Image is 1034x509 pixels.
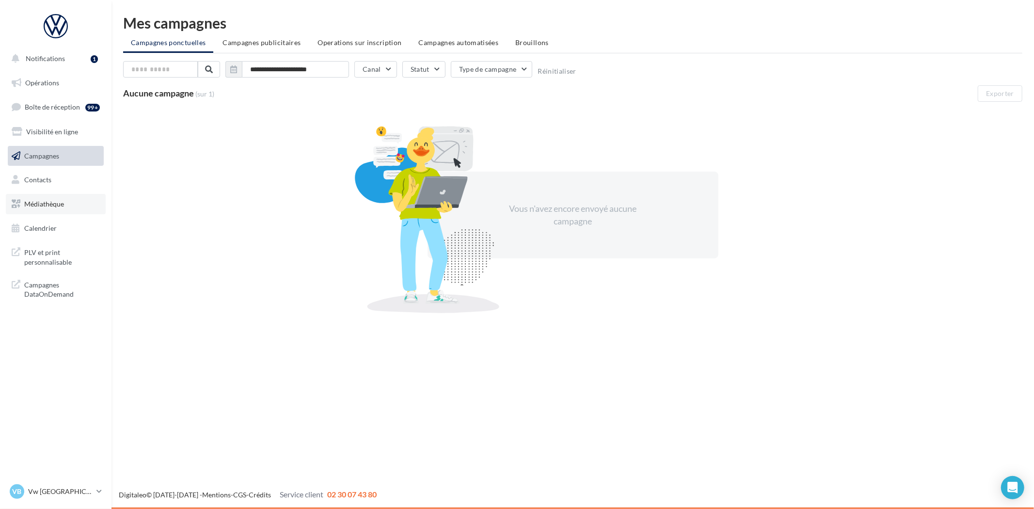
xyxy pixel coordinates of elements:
[515,38,549,47] span: Brouillons
[249,491,271,499] a: Crédits
[6,48,102,69] button: Notifications 1
[24,224,57,232] span: Calendrier
[223,38,301,47] span: Campagnes publicitaires
[25,79,59,87] span: Opérations
[119,491,377,499] span: © [DATE]-[DATE] - - -
[327,490,377,499] span: 02 30 07 43 80
[24,175,51,184] span: Contacts
[490,203,656,227] div: Vous n'avez encore envoyé aucune campagne
[354,61,397,78] button: Canal
[202,491,231,499] a: Mentions
[419,38,499,47] span: Campagnes automatisées
[24,200,64,208] span: Médiathèque
[402,61,445,78] button: Statut
[280,490,323,499] span: Service client
[28,487,93,496] p: Vw [GEOGRAPHIC_DATA]
[6,218,106,239] a: Calendrier
[318,38,401,47] span: Operations sur inscription
[85,104,100,111] div: 99+
[13,487,22,496] span: VB
[91,55,98,63] div: 1
[978,85,1022,102] button: Exporter
[8,482,104,501] a: VB Vw [GEOGRAPHIC_DATA]
[451,61,533,78] button: Type de campagne
[25,103,80,111] span: Boîte de réception
[26,54,65,63] span: Notifications
[6,73,106,93] a: Opérations
[6,146,106,166] a: Campagnes
[24,246,100,267] span: PLV et print personnalisable
[6,122,106,142] a: Visibilité en ligne
[6,170,106,190] a: Contacts
[6,194,106,214] a: Médiathèque
[123,16,1022,30] div: Mes campagnes
[24,278,100,299] span: Campagnes DataOnDemand
[123,88,194,98] span: Aucune campagne
[24,151,59,159] span: Campagnes
[26,127,78,136] span: Visibilité en ligne
[538,67,576,75] button: Réinitialiser
[6,96,106,117] a: Boîte de réception99+
[6,242,106,270] a: PLV et print personnalisable
[119,491,146,499] a: Digitaleo
[195,89,214,99] span: (sur 1)
[1001,476,1024,499] div: Open Intercom Messenger
[233,491,246,499] a: CGS
[6,274,106,303] a: Campagnes DataOnDemand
